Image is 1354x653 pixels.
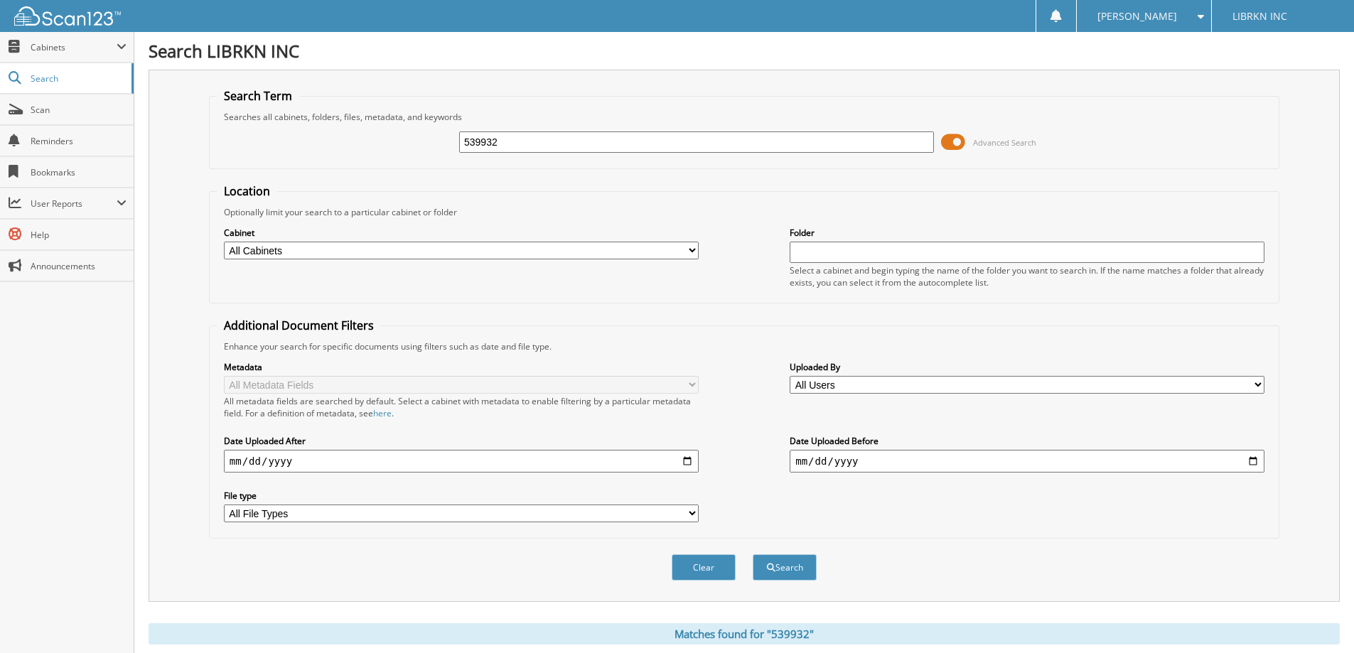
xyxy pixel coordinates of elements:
[224,395,699,419] div: All metadata fields are searched by default. Select a cabinet with metadata to enable filtering b...
[790,450,1264,473] input: end
[1232,12,1287,21] span: LIBRKN INC
[31,72,124,85] span: Search
[31,198,117,210] span: User Reports
[14,6,121,26] img: scan123-logo-white.svg
[790,264,1264,288] div: Select a cabinet and begin typing the name of the folder you want to search in. If the name match...
[149,623,1340,644] div: Matches found for "539932"
[31,41,117,53] span: Cabinets
[149,39,1340,63] h1: Search LIBRKN INC
[224,490,699,502] label: File type
[224,435,699,447] label: Date Uploaded After
[790,435,1264,447] label: Date Uploaded Before
[373,407,392,419] a: here
[31,166,127,178] span: Bookmarks
[790,227,1264,239] label: Folder
[31,135,127,147] span: Reminders
[753,554,817,581] button: Search
[31,260,127,272] span: Announcements
[224,227,699,239] label: Cabinet
[1097,12,1177,21] span: [PERSON_NAME]
[217,88,299,104] legend: Search Term
[217,206,1272,218] div: Optionally limit your search to a particular cabinet or folder
[31,104,127,116] span: Scan
[224,361,699,373] label: Metadata
[217,183,277,199] legend: Location
[217,340,1272,352] div: Enhance your search for specific documents using filters such as date and file type.
[790,361,1264,373] label: Uploaded By
[217,111,1272,123] div: Searches all cabinets, folders, files, metadata, and keywords
[217,318,381,333] legend: Additional Document Filters
[672,554,736,581] button: Clear
[31,229,127,241] span: Help
[224,450,699,473] input: start
[973,137,1036,148] span: Advanced Search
